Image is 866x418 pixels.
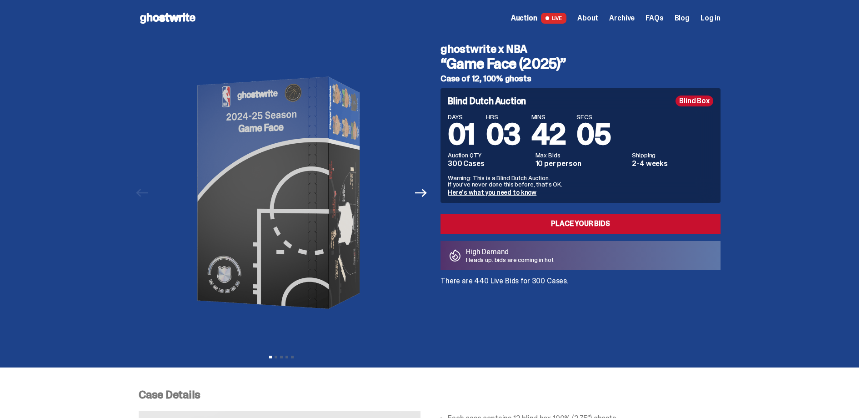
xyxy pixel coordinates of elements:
[466,257,554,263] p: Heads up: bids are coming in hot
[448,116,475,153] span: 01
[536,160,627,167] dd: 10 per person
[676,96,713,106] div: Blind Box
[441,214,721,234] a: Place your Bids
[448,160,530,167] dd: 300 Cases
[486,114,521,120] span: HRS
[675,15,690,22] a: Blog
[285,356,288,358] button: View slide 4
[486,116,521,153] span: 03
[441,75,721,83] h5: Case of 12, 100% ghosts
[646,15,663,22] a: FAQs
[448,96,526,106] h4: Blind Dutch Auction
[448,175,713,187] p: Warning: This is a Blind Dutch Auction. If you’ve never done this before, that’s OK.
[511,13,566,24] a: Auction LIVE
[531,114,566,120] span: MINS
[280,356,283,358] button: View slide 3
[291,356,294,358] button: View slide 5
[441,56,721,71] h3: “Game Face (2025)”
[441,44,721,55] h4: ghostwrite x NBA
[448,114,475,120] span: DAYS
[609,15,635,22] a: Archive
[632,152,713,158] dt: Shipping
[448,188,536,196] a: Here's what you need to know
[275,356,277,358] button: View slide 2
[577,15,598,22] a: About
[411,183,431,203] button: Next
[441,277,721,285] p: There are 440 Live Bids for 300 Cases.
[269,356,272,358] button: View slide 1
[466,248,554,256] p: High Demand
[701,15,721,22] a: Log in
[632,160,713,167] dd: 2-4 weeks
[156,36,406,349] img: NBA-Hero-1.png
[448,152,530,158] dt: Auction QTY
[541,13,567,24] span: LIVE
[576,116,611,153] span: 05
[139,389,721,400] p: Case Details
[511,15,537,22] span: Auction
[531,116,566,153] span: 42
[536,152,627,158] dt: Max Bids
[576,114,611,120] span: SECS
